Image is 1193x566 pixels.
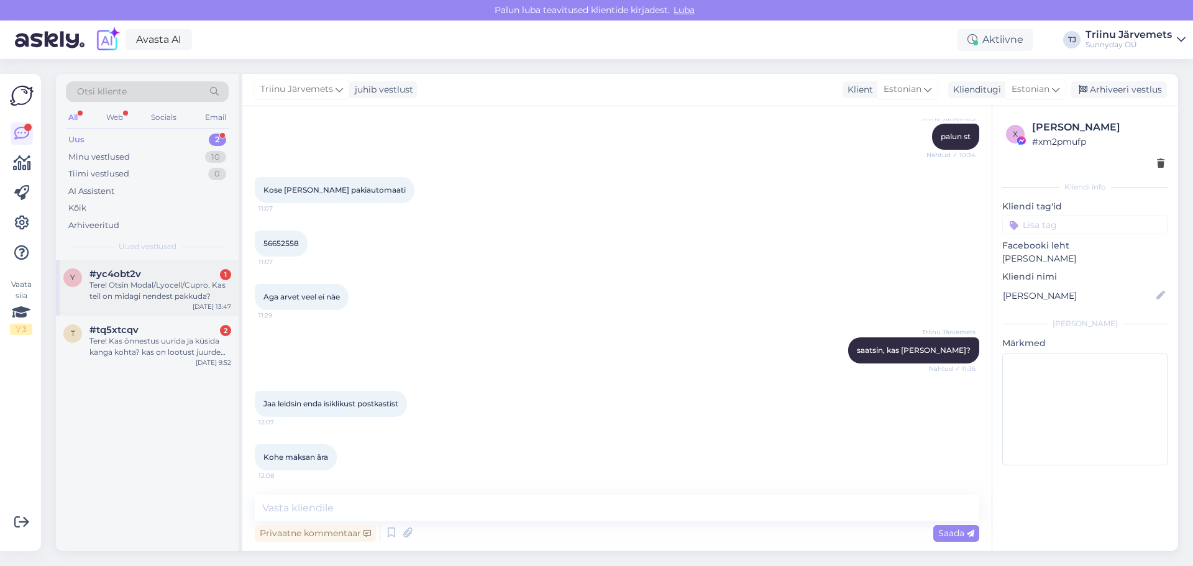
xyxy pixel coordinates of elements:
span: 12:08 [258,471,305,480]
div: Web [104,109,126,126]
div: 0 [208,168,226,180]
div: Email [203,109,229,126]
span: Jaa leidsin enda isiklikust postkastist [263,399,398,408]
img: explore-ai [94,27,121,53]
span: Estonian [884,83,921,96]
span: 12:07 [258,418,305,427]
input: Lisa tag [1002,216,1168,234]
div: Arhiveeri vestlus [1071,81,1167,98]
div: Klient [843,83,873,96]
div: 1 [220,269,231,280]
input: Lisa nimi [1003,289,1154,303]
div: Klienditugi [948,83,1001,96]
span: 11:07 [258,257,305,267]
div: [DATE] 13:47 [193,302,231,311]
span: Kohe maksan ära [263,452,328,462]
span: Kose [PERSON_NAME] pakiautomaati [263,185,406,194]
span: #tq5xtcqv [89,324,139,335]
div: # xm2pmufp [1032,135,1164,148]
span: 11:29 [258,311,305,320]
p: Märkmed [1002,337,1168,350]
span: t [71,329,75,338]
div: Tere! Kas õnnestus uurida ja küsida kanga kohta? kas on lootust juurde saada - too "liiv"? [89,335,231,358]
a: Avasta AI [126,29,192,50]
span: Nähtud ✓ 11:36 [929,364,976,373]
p: Kliendi tag'id [1002,200,1168,213]
div: AI Assistent [68,185,114,198]
span: Saada [938,527,974,539]
img: Askly Logo [10,84,34,107]
span: Uued vestlused [119,241,176,252]
div: Triinu Järvemets [1086,30,1172,40]
div: [PERSON_NAME] [1002,318,1168,329]
span: palun st [941,132,971,141]
span: #yc4obt2v [89,268,141,280]
span: saatsin, kas [PERSON_NAME]? [857,345,971,355]
div: [DATE] 9:52 [196,358,231,367]
div: Arhiveeritud [68,219,119,232]
div: 1 / 3 [10,324,32,335]
span: Nähtud ✓ 10:34 [926,150,976,160]
span: Estonian [1012,83,1049,96]
span: Aga arvet veel ei näe [263,292,340,301]
span: 56652558 [263,239,299,248]
p: Facebooki leht [1002,239,1168,252]
p: [PERSON_NAME] [1002,252,1168,265]
span: Triinu Järvemets [922,327,976,337]
div: juhib vestlust [350,83,413,96]
span: y [70,273,75,282]
div: Socials [149,109,179,126]
p: Kliendi nimi [1002,270,1168,283]
span: Luba [670,4,698,16]
div: All [66,109,80,126]
div: Kõik [68,202,86,214]
div: Tere! Otsin Modal/Lyocell/Cupro. Kas teil on midagi nendest pakkuda? [89,280,231,302]
div: Minu vestlused [68,151,130,163]
div: TJ [1063,31,1081,48]
span: 11:07 [258,204,305,213]
a: Triinu JärvemetsSunnyday OÜ [1086,30,1186,50]
span: Triinu Järvemets [260,83,333,96]
div: 2 [220,325,231,336]
span: Triinu Järvemets [922,114,976,123]
div: Uus [68,134,85,146]
div: Tiimi vestlused [68,168,129,180]
span: x [1013,129,1018,139]
div: 2 [209,134,226,146]
div: 10 [205,151,226,163]
div: [PERSON_NAME] [1032,120,1164,135]
div: Kliendi info [1002,181,1168,193]
div: Aktiivne [958,29,1033,51]
div: Privaatne kommentaar [255,525,376,542]
span: Otsi kliente [77,85,127,98]
div: Vaata siia [10,279,32,335]
div: Sunnyday OÜ [1086,40,1172,50]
